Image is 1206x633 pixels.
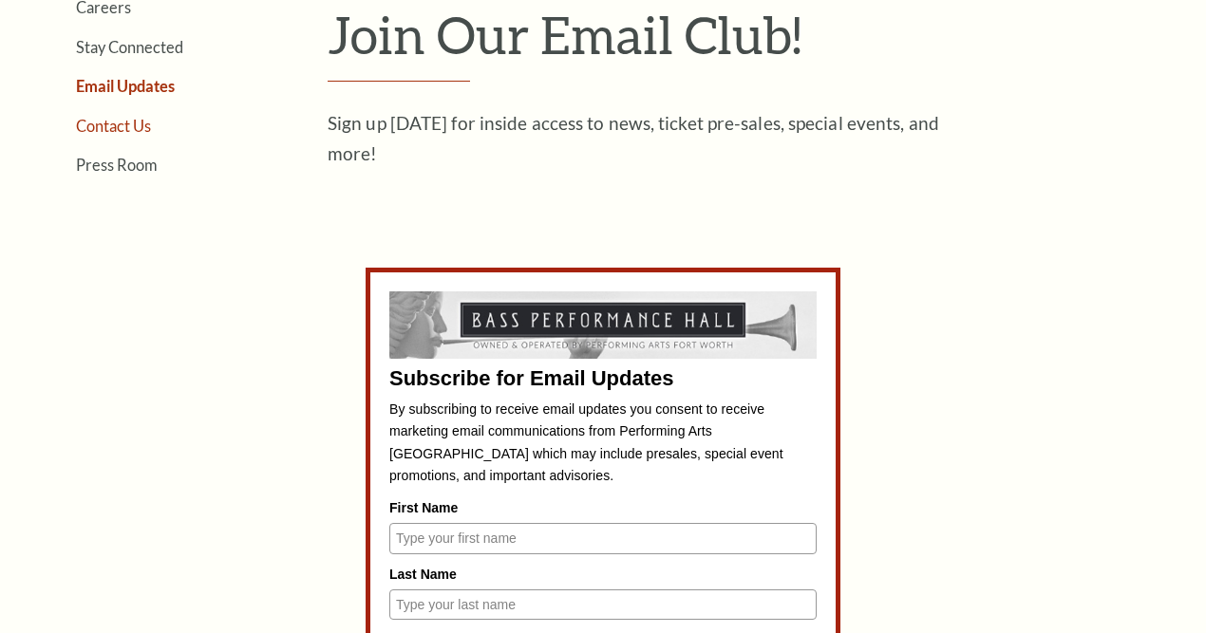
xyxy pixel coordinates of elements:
[76,117,151,135] a: Contact Us
[389,564,817,585] label: Last Name
[76,38,183,56] a: Stay Connected
[76,77,175,95] a: Email Updates
[389,523,817,553] input: Type your first name
[389,368,817,389] div: Subscribe for Email Updates
[389,399,817,488] p: By subscribing to receive email updates you consent to receive marketing email communications fro...
[328,4,1187,82] h1: Join Our Email Club!
[389,589,817,620] input: Type your last name
[328,108,945,169] p: Sign up [DATE] for inside access to news, ticket pre-sales, special events, and more!
[76,156,157,174] a: Press Room
[389,497,817,518] label: First Name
